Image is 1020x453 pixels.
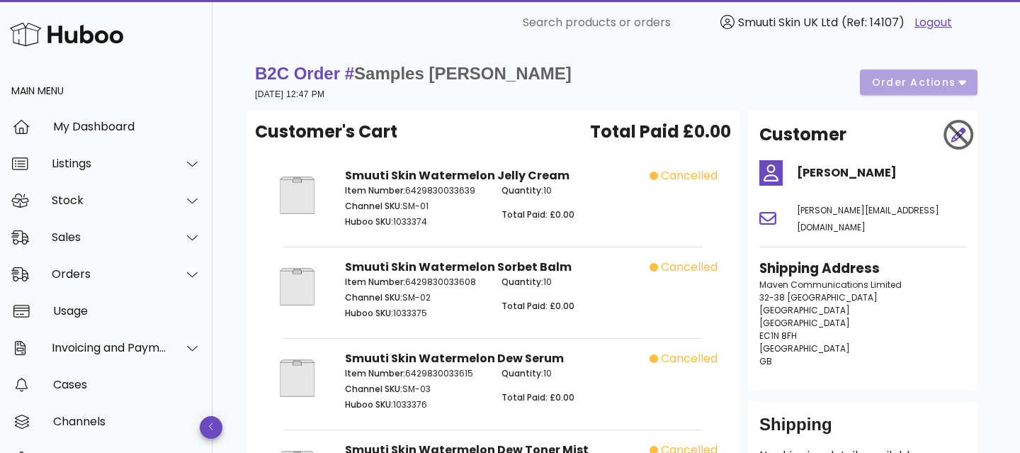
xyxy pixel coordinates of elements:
span: Quantity: [501,184,543,196]
span: EC1N 8FH [759,330,797,342]
h3: Shipping Address [759,259,966,279]
span: Channel SKU: [345,200,402,212]
span: Smuuti Skin UK Ltd [738,14,838,30]
h4: [PERSON_NAME] [797,164,966,181]
a: Logout [914,14,952,31]
p: 6429830033615 [345,367,484,380]
p: SM-02 [345,291,484,304]
p: SM-03 [345,383,484,396]
img: Product Image [266,167,328,223]
div: Sales [52,230,167,244]
p: 10 [501,276,641,289]
span: Quantity: [501,367,543,379]
span: Total Paid: £0.00 [501,208,574,220]
span: cancelled [661,259,718,276]
small: [DATE] 12:47 PM [255,89,324,99]
span: Maven Communications Limited [759,279,902,291]
p: 10 [501,367,641,380]
span: GB [759,355,772,367]
p: SM-01 [345,200,484,213]
span: cancelled [661,167,718,184]
span: Channel SKU: [345,291,402,303]
div: Stock [52,194,167,207]
span: Item Number: [345,276,405,288]
div: My Dashboard [53,120,201,133]
span: 32-38 [GEOGRAPHIC_DATA] [759,291,878,303]
span: Item Number: [345,367,405,379]
div: Listings [52,157,167,170]
p: 6429830033639 [345,184,484,197]
strong: Smuuti Skin Watermelon Dew Serum [345,350,564,367]
img: Product Image [266,259,328,315]
span: Huboo SKU: [345,398,393,410]
strong: B2C Order # [255,64,572,83]
span: Total Paid £0.00 [590,119,731,145]
span: Quantity: [501,276,543,288]
span: [GEOGRAPHIC_DATA] [759,317,850,329]
img: Huboo Logo [10,19,123,50]
span: [PERSON_NAME][EMAIL_ADDRESS][DOMAIN_NAME] [797,204,939,233]
span: Huboo SKU: [345,307,393,319]
strong: Smuuti Skin Watermelon Sorbet Balm [345,259,572,275]
span: cancelled [661,350,718,367]
p: 1033375 [345,307,484,320]
span: Channel SKU: [345,383,402,395]
div: Shipping [759,413,966,447]
div: Cases [53,378,201,391]
p: 6429830033608 [345,276,484,289]
span: Samples [PERSON_NAME] [354,64,572,83]
div: Invoicing and Payments [52,341,167,354]
span: (Ref: 14107) [841,14,905,30]
p: 10 [501,184,641,197]
span: Customer's Cart [255,119,397,145]
span: Huboo SKU: [345,216,393,228]
strong: Smuuti Skin Watermelon Jelly Cream [345,167,569,184]
div: Orders [52,267,167,281]
h2: Customer [759,122,846,147]
p: 1033374 [345,216,484,228]
span: Item Number: [345,184,405,196]
span: [GEOGRAPHIC_DATA] [759,342,850,354]
span: [GEOGRAPHIC_DATA] [759,304,850,316]
div: Channels [53,415,201,428]
img: Product Image [266,350,328,406]
span: Total Paid: £0.00 [501,300,574,312]
span: Total Paid: £0.00 [501,391,574,403]
div: Usage [53,304,201,318]
p: 1033376 [345,398,484,411]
